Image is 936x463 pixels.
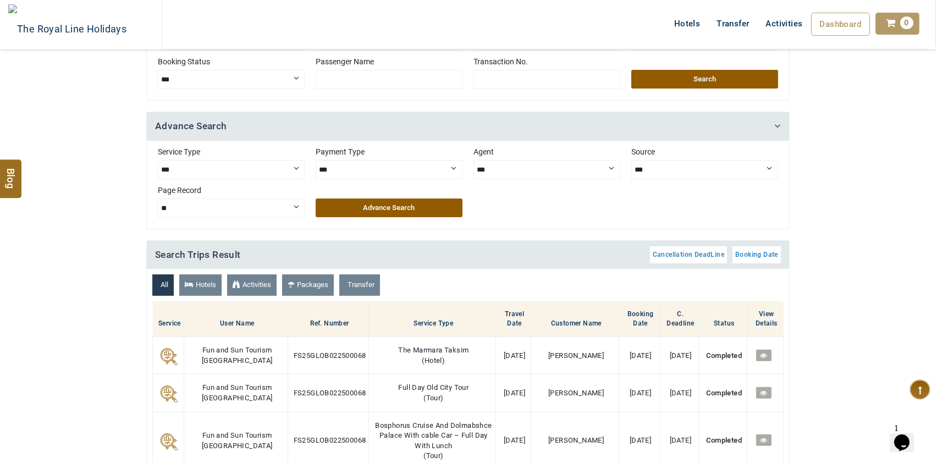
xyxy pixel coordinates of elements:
span: [DATE] [630,436,651,444]
span: Booking Date [735,251,778,258]
a: Packages [282,274,334,296]
span: Cancellation DeadLine [653,251,724,258]
th: Ref. Number [288,301,369,337]
th: Booking Date [619,301,659,337]
span: Completed [707,389,742,397]
span: Fun and Sun Tourism [GEOGRAPHIC_DATA] [202,346,273,365]
span: [PERSON_NAME] [548,436,604,444]
span: [DATE] [670,436,691,444]
button: Advance Search [316,199,463,217]
th: View Details [747,301,783,337]
a: Activities [227,274,277,296]
span: Hotel [425,356,442,365]
h4: Search Trips Result [147,241,789,269]
span: Blog [4,168,18,178]
td: ( ) [369,337,495,374]
span: [DATE] [670,351,691,360]
th: User Name [184,301,288,337]
span: Completed [707,351,742,360]
span: [PERSON_NAME] [548,389,604,397]
iframe: chat widget [890,419,925,452]
span: Tour [426,451,441,460]
span: FS25GLOB022500068 [294,351,366,360]
span: [PERSON_NAME] [548,351,604,360]
label: Source [631,146,778,157]
span: FS25GLOB022500068 [294,389,366,397]
label: Service Type [158,146,305,157]
label: Payment Type [316,146,463,157]
th: Service [153,301,184,337]
span: [DATE] [504,389,525,397]
a: All [152,274,174,296]
a: Transfer [339,274,380,296]
a: Hotels [179,274,222,296]
span: The Marmara Taksim [398,346,469,354]
span: [DATE] [670,389,691,397]
img: The Royal Line Holidays [8,4,126,46]
span: Fun and Sun Tourism [GEOGRAPHIC_DATA] [202,431,273,450]
th: Travel Date [495,301,531,337]
span: [DATE] [504,351,525,360]
label: Page Record [158,185,305,196]
span: [DATE] [504,436,525,444]
span: Dashboard [820,19,862,29]
button: Search [631,70,778,89]
span: [DATE] [630,351,651,360]
label: Agent [473,146,620,157]
span: FS25GLOB022500068 [294,436,366,444]
th: Service Type [369,301,495,337]
span: 0 [900,16,913,29]
th: C. Deadline [659,301,698,337]
a: Advance Search [155,120,227,131]
a: Hotels [666,13,708,35]
a: Activities [758,13,811,35]
span: [DATE] [630,389,651,397]
span: Tour [426,394,441,402]
span: Bosphorus Cruise And Dolmabshce Palace With cable Car – Full Day With Lunch [375,421,492,450]
span: Full Day Old City Tour [399,383,469,392]
th: Customer Name [531,301,619,337]
a: Transfer [708,13,757,35]
span: Fun and Sun Tourism [GEOGRAPHIC_DATA] [202,383,273,402]
th: Status [699,301,747,337]
span: Completed [707,436,742,444]
a: 0 [876,13,920,35]
td: ( ) [369,374,495,412]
